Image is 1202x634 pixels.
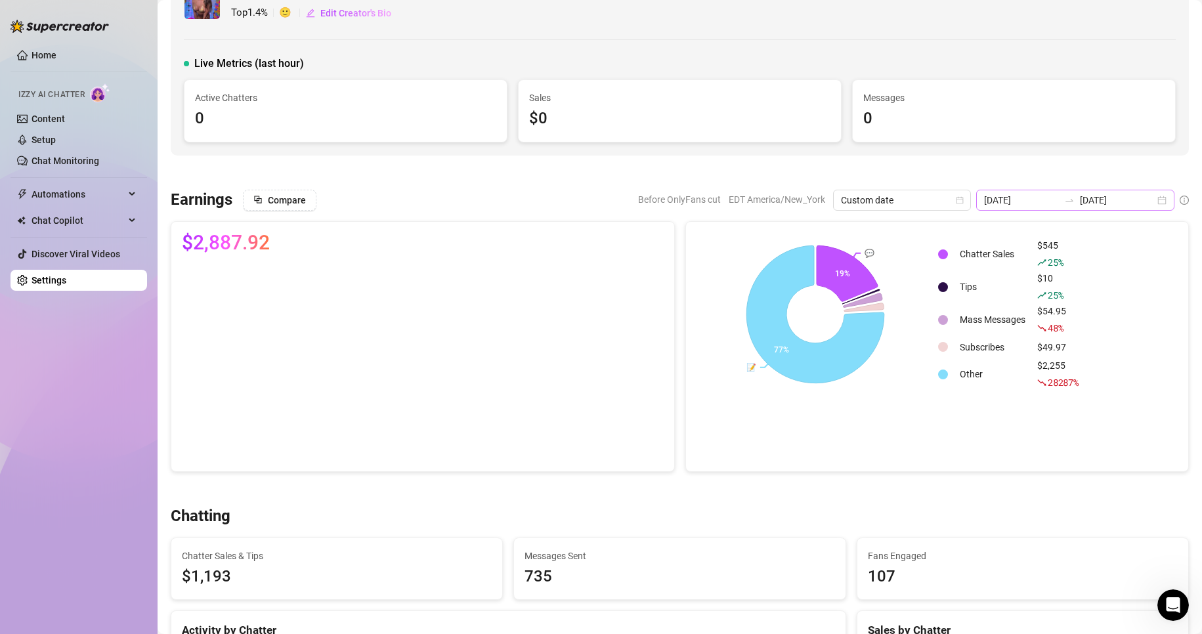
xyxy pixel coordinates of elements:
[18,89,85,101] span: Izzy AI Chatter
[197,410,263,462] button: News
[1037,378,1046,387] span: fall
[9,33,254,58] input: Search for help
[32,114,65,124] a: Content
[955,358,1031,390] td: Other
[32,249,120,259] a: Discover Viral Videos
[13,77,249,93] h2: 5 collections
[1037,340,1078,354] div: $49.97
[955,304,1031,335] td: Mass Messages
[13,347,234,361] p: Answers to your common questions
[32,50,56,60] a: Home
[268,195,306,205] span: Compare
[243,190,316,211] button: Compare
[1064,195,1075,205] span: swap-right
[956,196,964,204] span: calendar
[529,91,830,105] span: Sales
[32,275,66,285] a: Settings
[1037,291,1046,300] span: rise
[182,564,492,589] span: $1,193
[66,410,131,462] button: Messages
[1048,376,1078,389] span: 28287 %
[863,106,1165,131] div: 0
[1157,589,1189,621] iframe: Intercom live chat
[1064,195,1075,205] span: to
[863,91,1165,105] span: Messages
[171,506,230,527] h3: Chatting
[253,195,263,204] span: block
[131,410,197,462] button: Help
[171,190,232,211] h3: Earnings
[13,249,234,263] p: CRM, Chatting and Management Tools
[9,33,254,58] div: Search for helpSearch for help
[955,238,1031,270] td: Chatter Sales
[13,131,234,144] p: Onboarding to Supercreator
[115,5,150,28] h1: Help
[529,106,830,131] div: $0
[306,9,315,18] span: edit
[194,56,304,72] span: Live Metrics (last hour)
[19,442,46,452] span: Home
[638,190,721,209] span: Before OnlyFans cut
[955,337,1031,357] td: Subscribes
[955,271,1031,303] td: Tips
[525,564,834,589] div: 735
[217,442,242,452] span: News
[90,83,110,102] img: AI Chatter
[279,5,305,21] span: 🙂
[1080,193,1155,207] input: End date
[1037,258,1046,267] span: rise
[525,549,834,563] span: Messages Sent
[11,20,109,33] img: logo-BBDzfeDw.svg
[13,147,56,161] span: 5 articles
[13,182,234,196] p: Izzy - AI Chatter
[195,106,496,131] div: 0
[1037,304,1078,335] div: $54.95
[32,184,125,205] span: Automations
[13,266,234,293] p: Learn about the Supercreator platform and its features
[746,362,756,372] text: 📝
[841,190,963,210] span: Custom date
[1180,196,1189,205] span: info-circle
[13,398,234,412] p: Billing
[13,114,234,128] p: Getting Started
[231,5,279,21] span: Top 1.4 %
[305,3,392,24] button: Edit Creator's Bio
[1037,324,1046,333] span: fall
[868,549,1178,563] span: Fans Engaged
[32,210,125,231] span: Chat Copilot
[320,8,391,18] span: Edit Creator's Bio
[865,248,874,258] text: 💬
[729,190,825,209] span: EDT America/New_York
[1037,238,1078,270] div: $545
[1048,256,1063,268] span: 25 %
[76,442,121,452] span: Messages
[1037,358,1078,390] div: $2,255
[32,156,99,166] a: Chat Monitoring
[1048,322,1063,334] span: 48 %
[13,215,56,228] span: 3 articles
[32,135,56,145] a: Setup
[195,91,496,105] span: Active Chatters
[182,549,492,563] span: Chatter Sales & Tips
[984,193,1059,207] input: Start date
[17,189,28,200] span: thunderbolt
[152,442,176,452] span: Help
[13,296,61,310] span: 12 articles
[17,216,26,225] img: Chat Copilot
[1037,271,1078,303] div: $10
[182,232,270,253] span: $2,887.92
[13,364,61,377] span: 13 articles
[13,198,234,212] p: Learn about our AI Chatter - Izzy
[1048,289,1063,301] span: 25 %
[868,564,1178,589] div: 107
[13,331,234,345] p: Frequently Asked Questions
